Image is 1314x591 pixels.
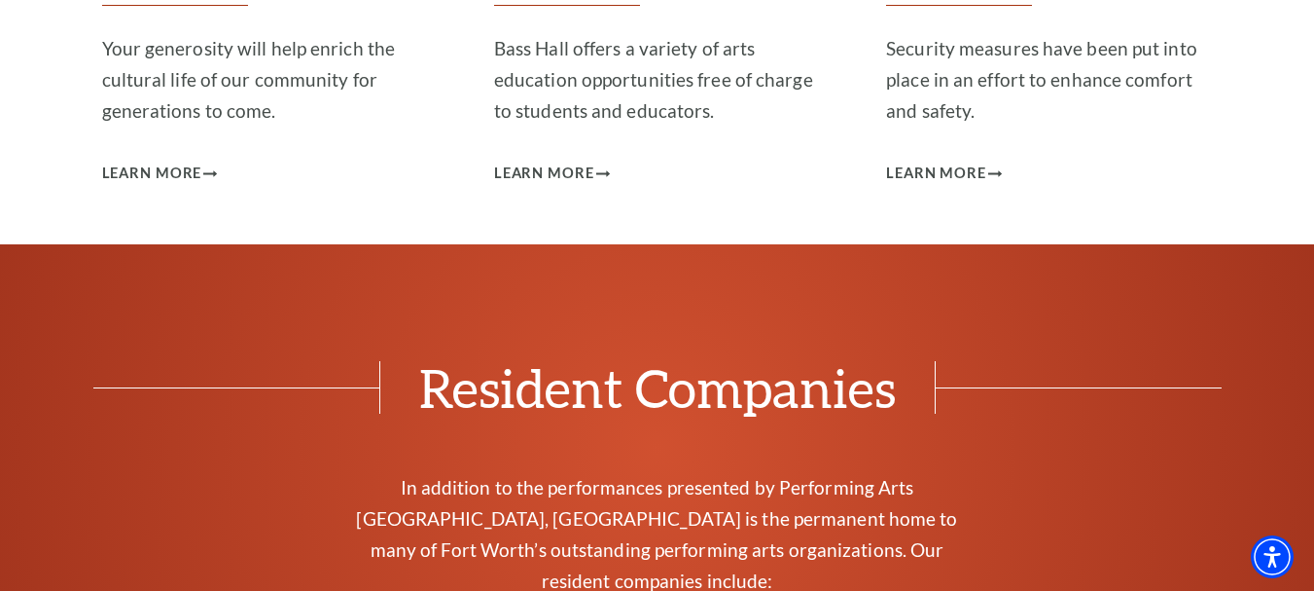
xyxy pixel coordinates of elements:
[494,162,594,186] span: Learn More
[494,33,820,127] p: Bass Hall offers a variety of arts education opportunities free of charge to students and educators.
[102,162,218,186] a: Learn More Ways to Give
[379,361,936,414] span: Resident Companies
[102,162,202,186] span: Learn More
[886,162,1002,186] a: Learn More Safety & Security
[886,33,1212,127] p: Security measures have been put into place in an effort to enhance comfort and safety.
[886,162,986,186] span: Learn More
[1251,536,1294,578] div: Accessibility Menu
[102,33,428,127] p: Your generosity will help enrich the cultural life of our community for generations to come.
[494,162,610,186] a: Learn More The Program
